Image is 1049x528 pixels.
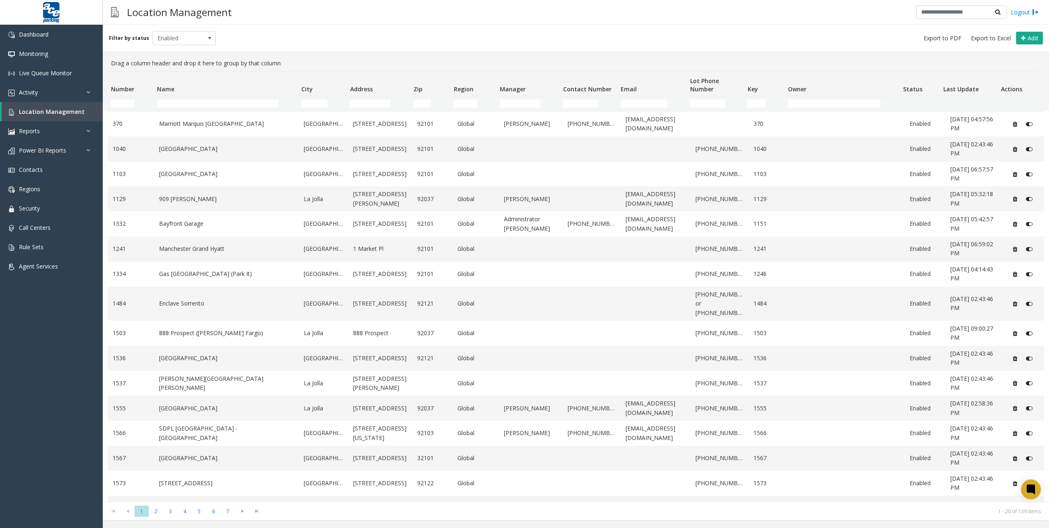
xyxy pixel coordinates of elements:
a: [GEOGRAPHIC_DATA] [304,428,343,438]
input: City Filter [301,100,328,108]
span: Page 3 [163,506,178,517]
a: 1103 [753,169,784,178]
button: Delete [1008,167,1021,181]
span: Go to the next page [235,505,250,517]
a: Manchester Grand Hyatt [159,244,294,253]
button: Disable [1021,477,1037,490]
a: 1241 [113,244,149,253]
a: [DATE] 06:57:57 PM [950,165,998,183]
a: 92121 [417,354,448,363]
a: [GEOGRAPHIC_DATA] [159,354,294,363]
button: Add [1016,32,1043,45]
a: [DATE] 04:57:56 PM [950,115,998,133]
a: 1040 [113,144,149,153]
span: [DATE] 02:43:46 PM [950,424,993,441]
span: [DATE] 02:43:46 PM [950,375,993,391]
a: [GEOGRAPHIC_DATA] [304,454,343,463]
span: Regions [19,185,40,193]
a: [PERSON_NAME] [504,404,558,413]
span: [DATE] 05:42:57 PM [950,215,993,232]
td: Lot Phone Number Filter [686,96,744,111]
a: [GEOGRAPHIC_DATA] [159,454,294,463]
a: 92101 [417,144,448,153]
button: Disable [1021,452,1037,465]
a: 1567 [753,454,784,463]
span: Owner [788,85,806,93]
span: Page 6 [206,506,221,517]
span: Live Queue Monitor [19,69,72,77]
a: 909 [PERSON_NAME] [159,195,294,204]
a: Enabled [910,144,940,153]
span: Contact Number [563,85,612,93]
a: Enabled [910,454,940,463]
a: [PHONE_NUMBER] [568,428,616,438]
div: Drag a column header and drop it here to group by that column [108,56,1044,71]
button: Disable [1021,352,1037,365]
a: Gas [GEOGRAPHIC_DATA] (Park It) [159,269,294,278]
img: 'icon' [8,51,15,58]
span: Agent Services [19,262,58,270]
img: logout [1032,8,1039,16]
span: Number [111,85,134,93]
img: 'icon' [8,148,15,154]
a: [DATE] 05:32:18 PM [950,190,998,208]
a: Enabled [910,379,940,388]
a: [PHONE_NUMBER] [695,219,744,228]
a: [DATE] 02:43:46 PM [950,294,998,313]
a: 92122 [417,479,448,488]
a: [DATE] 06:59:02 PM [950,240,998,258]
span: Contacts [19,166,43,174]
a: [PERSON_NAME] [504,428,558,438]
span: Page 7 [221,506,235,517]
a: [GEOGRAPHIC_DATA] [304,169,343,178]
a: 1484 [113,299,149,308]
a: [PHONE_NUMBER] [695,144,744,153]
span: Rule Sets [19,243,44,251]
span: City [301,85,313,93]
span: Page 5 [192,506,206,517]
a: 92101 [417,119,448,128]
th: Actions [998,72,1038,96]
button: Disable [1021,243,1037,256]
a: [PHONE_NUMBER] [695,428,744,438]
th: Status [900,72,940,96]
button: Delete [1008,427,1021,440]
a: 92103 [417,428,448,438]
button: Disable [1021,297,1037,310]
a: [DATE] 02:43:46 PM [950,374,998,393]
span: Zip [414,85,423,93]
a: [PHONE_NUMBER] [695,329,744,338]
a: Global [457,219,494,228]
a: Enabled [910,244,940,253]
button: Delete [1008,402,1021,415]
span: Address [350,85,373,93]
button: Export to PDF [920,32,965,44]
a: 1536 [753,354,784,363]
img: 'icon' [8,90,15,96]
a: La Jolla [304,195,343,204]
input: Manager Filter [500,100,541,108]
span: [DATE] 02:43:46 PM [950,449,993,466]
span: Page 4 [178,506,192,517]
a: 32101 [417,454,448,463]
span: Location Management [19,108,85,116]
a: [EMAIL_ADDRESS][DOMAIN_NAME] [626,115,685,133]
a: [PHONE_NUMBER] [695,479,744,488]
button: Delete [1008,352,1021,365]
img: 'icon' [8,32,15,38]
span: Go to the last page [250,505,264,517]
span: Export to Excel [971,34,1011,42]
a: 1503 [753,329,784,338]
a: [DATE] 07:42:32 PM [950,499,998,518]
a: 888 Prospect ([PERSON_NAME] Fargo) [159,329,294,338]
a: [GEOGRAPHIC_DATA] [159,404,294,413]
a: 92101 [417,219,448,228]
button: Delete [1008,377,1021,390]
a: 1555 [113,404,149,413]
span: [DATE] 02:43:46 PM [950,475,993,491]
a: [DATE] 02:43:46 PM [950,449,998,468]
a: Global [457,195,494,204]
span: Lot Phone Number [690,77,719,93]
a: La Jolla [304,404,343,413]
a: La Jolla [304,329,343,338]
